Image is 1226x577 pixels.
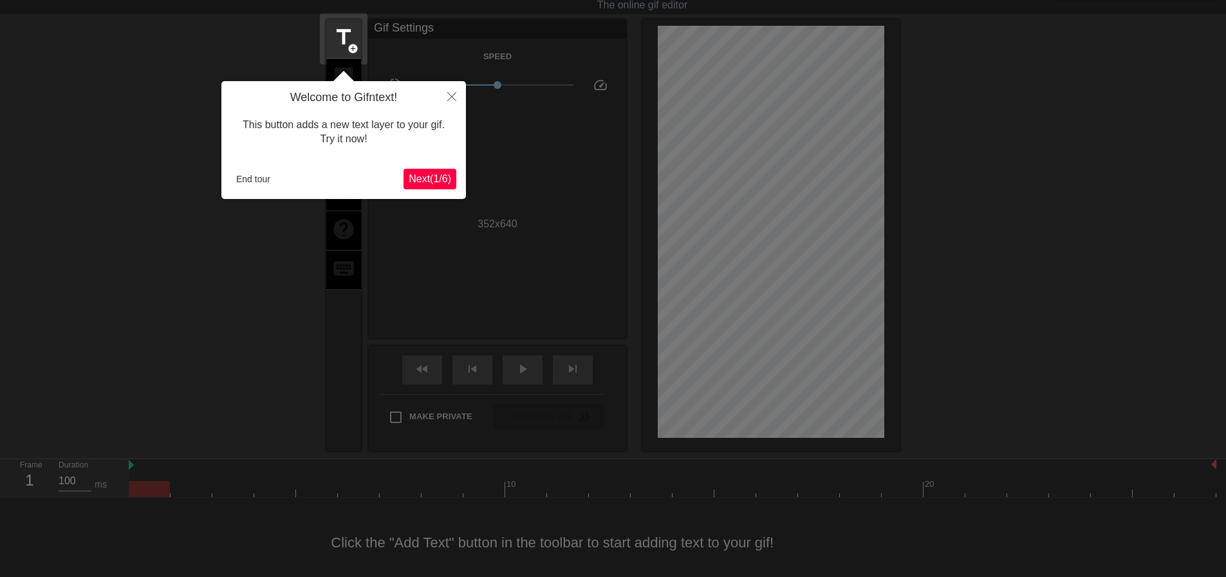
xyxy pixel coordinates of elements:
[438,81,466,111] button: Close
[409,173,451,184] span: Next ( 1 / 6 )
[231,105,456,160] div: This button adds a new text layer to your gif. Try it now!
[404,169,456,189] button: Next
[231,169,275,189] button: End tour
[231,91,456,105] h4: Welcome to Gifntext!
